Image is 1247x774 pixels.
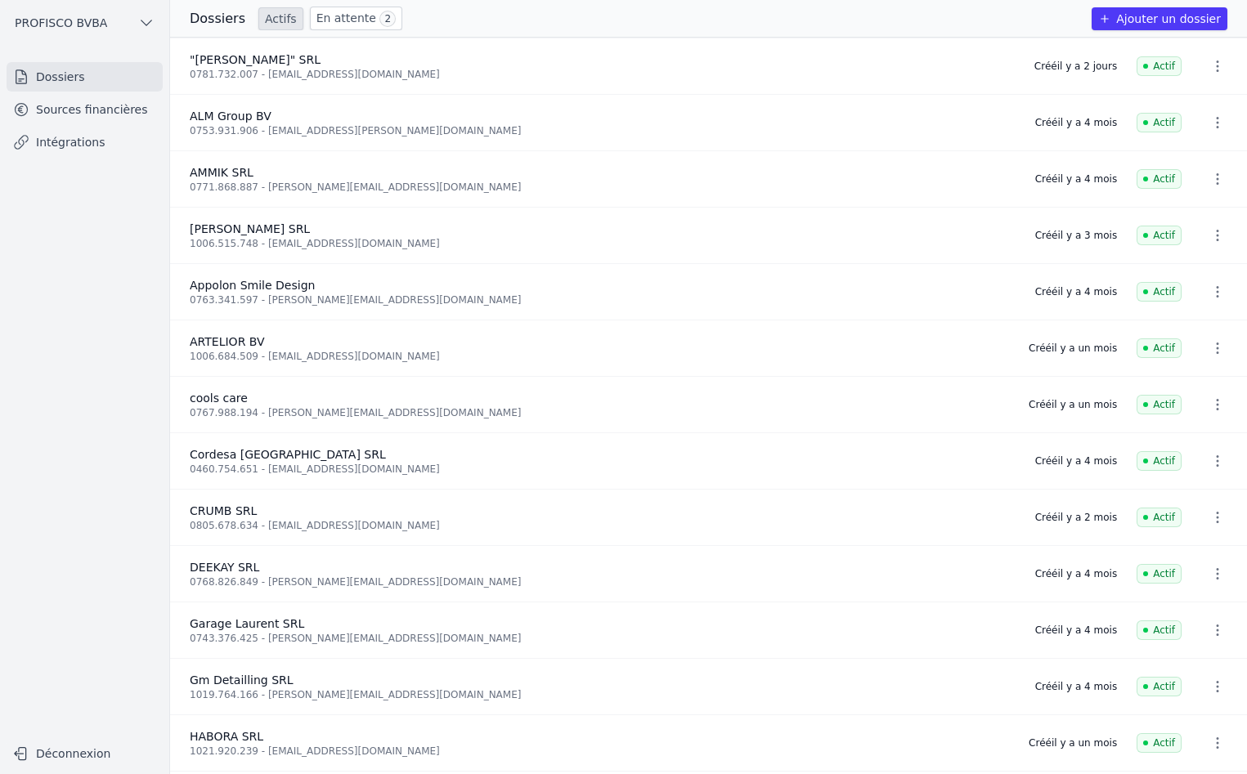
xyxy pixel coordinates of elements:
[190,561,259,574] span: DEEKAY SRL
[190,68,1015,81] div: 0781.732.007 - [EMAIL_ADDRESS][DOMAIN_NAME]
[190,335,265,348] span: ARTELIOR BV
[190,166,253,179] span: AMMIK SRL
[7,128,163,157] a: Intégrations
[190,222,310,235] span: [PERSON_NAME] SRL
[1034,60,1117,73] div: Créé il y a 2 jours
[190,53,321,66] span: "[PERSON_NAME]" SRL
[1035,229,1117,242] div: Créé il y a 3 mois
[190,391,248,405] span: cools care
[1137,733,1182,753] span: Actif
[190,124,1016,137] div: 0753.931.906 - [EMAIL_ADDRESS][PERSON_NAME][DOMAIN_NAME]
[190,519,1016,532] div: 0805.678.634 - [EMAIL_ADDRESS][DOMAIN_NAME]
[1137,451,1182,471] span: Actif
[190,632,1016,645] div: 0743.376.425 - [PERSON_NAME][EMAIL_ADDRESS][DOMAIN_NAME]
[258,7,303,30] a: Actifs
[190,463,1016,476] div: 0460.754.651 - [EMAIL_ADDRESS][DOMAIN_NAME]
[1029,398,1117,411] div: Créé il y a un mois
[1092,7,1227,30] button: Ajouter un dossier
[190,9,245,29] h3: Dossiers
[1029,342,1117,355] div: Créé il y a un mois
[310,7,402,30] a: En attente 2
[190,237,1016,250] div: 1006.515.748 - [EMAIL_ADDRESS][DOMAIN_NAME]
[1137,620,1182,640] span: Actif
[15,15,107,31] span: PROFISCO BVBA
[1035,567,1117,580] div: Créé il y a 4 mois
[7,62,163,92] a: Dossiers
[1137,56,1182,76] span: Actif
[1035,285,1117,298] div: Créé il y a 4 mois
[1137,677,1182,696] span: Actif
[190,181,1016,194] div: 0771.868.887 - [PERSON_NAME][EMAIL_ADDRESS][DOMAIN_NAME]
[1035,511,1117,524] div: Créé il y a 2 mois
[1029,736,1117,749] div: Créé il y a un mois
[190,406,1009,419] div: 0767.988.194 - [PERSON_NAME][EMAIL_ADDRESS][DOMAIN_NAME]
[190,448,386,461] span: Cordesa [GEOGRAPHIC_DATA] SRL
[1137,169,1182,189] span: Actif
[1137,226,1182,245] span: Actif
[1137,338,1182,358] span: Actif
[379,11,396,27] span: 2
[1137,395,1182,414] span: Actif
[1137,564,1182,584] span: Actif
[1137,113,1182,132] span: Actif
[7,10,163,36] button: PROFISCO BVBA
[190,350,1009,363] div: 1006.684.509 - [EMAIL_ADDRESS][DOMAIN_NAME]
[190,504,257,517] span: CRUMB SRL
[190,293,1016,306] div: 0763.341.597 - [PERSON_NAME][EMAIL_ADDRESS][DOMAIN_NAME]
[190,673,294,687] span: Gm Detailling SRL
[7,740,163,767] button: Déconnexion
[1035,680,1117,693] div: Créé il y a 4 mois
[190,688,1016,701] div: 1019.764.166 - [PERSON_NAME][EMAIL_ADDRESS][DOMAIN_NAME]
[1035,454,1117,468] div: Créé il y a 4 mois
[1137,282,1182,302] span: Actif
[1137,508,1182,527] span: Actif
[190,279,315,292] span: Appolon Smile Design
[190,730,263,743] span: HABORA SRL
[7,95,163,124] a: Sources financières
[190,617,304,630] span: Garage Laurent SRL
[190,110,271,123] span: ALM Group BV
[1035,624,1117,637] div: Créé il y a 4 mois
[190,575,1016,588] div: 0768.826.849 - [PERSON_NAME][EMAIL_ADDRESS][DOMAIN_NAME]
[190,745,1009,758] div: 1021.920.239 - [EMAIL_ADDRESS][DOMAIN_NAME]
[1035,172,1117,186] div: Créé il y a 4 mois
[1035,116,1117,129] div: Créé il y a 4 mois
